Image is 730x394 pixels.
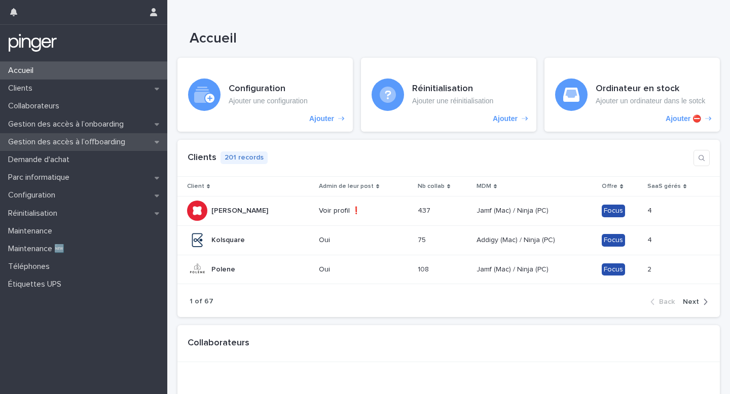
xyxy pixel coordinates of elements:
[477,263,551,274] p: Jamf (Mac) / Ninja (PC)
[477,205,551,215] p: Jamf (Mac) / Ninja (PC)
[4,244,72,254] p: Maintenance 🆕
[4,101,67,111] p: Collaborateurs
[177,255,720,284] tr: PolenePolene Oui108108 Jamf (Mac) / Ninja (PC)Jamf (Mac) / Ninja (PC) Focus22
[188,153,216,162] a: Clients
[418,205,432,215] p: 437
[4,209,65,218] p: Réinitialisation
[647,181,681,192] p: SaaS gérés
[412,97,493,105] p: Ajouter une réinitialisation
[602,181,617,192] p: Offre
[4,137,133,147] p: Gestion des accès à l’offboarding
[177,58,353,132] a: Ajouter
[602,263,625,276] div: Focus
[4,280,69,289] p: Étiquettes UPS
[659,298,675,305] span: Back
[229,84,308,95] h3: Configuration
[177,196,720,225] tr: [PERSON_NAME][PERSON_NAME] Voir profil ❗437437 Jamf (Mac) / Ninja (PC)Jamf (Mac) / Ninja (PC) Foc...
[4,155,78,165] p: Demande d'achat
[4,66,42,75] p: Accueil
[418,263,431,274] p: 108
[221,151,268,164] p: 201 records
[319,181,374,192] p: Admin de leur post
[683,298,699,305] span: Next
[477,234,557,245] p: Addigy (Mac) / Ninja (PC)
[8,33,57,53] img: mTgBEunGTSyRkCgitkcU
[319,265,404,274] p: Oui
[361,58,536,132] a: Ajouter
[211,263,237,274] p: Polene
[647,234,654,245] p: 4
[319,207,404,215] p: Voir profil ❗
[679,297,708,306] button: Next
[190,30,683,48] h1: Accueil
[211,234,247,245] p: Kolsquare
[596,84,705,95] h3: Ordinateur en stock
[188,338,249,349] h1: Collaborateurs
[190,297,213,306] p: 1 of 67
[187,181,204,192] p: Client
[177,225,720,255] tr: KolsquareKolsquare Oui7575 Addigy (Mac) / Ninja (PC)Addigy (Mac) / Ninja (PC) Focus44
[477,181,491,192] p: MDM
[493,114,518,123] p: Ajouter
[319,236,404,245] p: Oui
[309,114,334,123] p: Ajouter
[211,205,270,215] p: [PERSON_NAME]
[4,190,63,200] p: Configuration
[4,262,58,271] p: Téléphones
[596,97,705,105] p: Ajouter un ordinateur dans le sotck
[544,58,720,132] a: Ajouter ⛔️
[4,226,60,236] p: Maintenance
[602,205,625,217] div: Focus
[4,120,132,129] p: Gestion des accès à l’onboarding
[412,84,493,95] h3: Réinitialisation
[666,114,701,123] p: Ajouter ⛔️
[418,234,428,245] p: 75
[418,181,445,192] p: Nb collab
[647,263,653,274] p: 2
[602,234,625,247] div: Focus
[4,173,78,182] p: Parc informatique
[4,84,41,93] p: Clients
[229,97,308,105] p: Ajouter une configuration
[647,205,654,215] p: 4
[650,297,679,306] button: Back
